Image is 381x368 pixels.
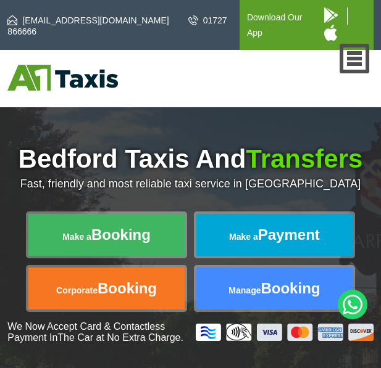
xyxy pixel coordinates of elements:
[7,14,227,38] a: 01727 866666
[57,332,183,343] span: The Car at No Extra Charge.
[324,7,338,23] img: A1 Taxis Android App
[246,144,362,173] span: Transfers
[7,178,373,190] p: Fast, friendly and most reliable taxi service in [GEOGRAPHIC_DATA]
[7,14,169,27] a: [EMAIL_ADDRESS][DOMAIN_NAME]
[196,214,353,256] a: Make aPayment
[196,324,374,341] img: Credit And Debit Cards
[196,268,353,309] a: ManageBooking
[7,321,186,343] p: We Now Accept Card & Contactless Payment In
[324,25,337,41] img: A1 Taxis iPhone App
[229,232,258,242] span: Make a
[28,268,185,309] a: CorporateBooking
[56,285,98,295] span: Corporate
[228,285,261,295] span: Manage
[7,144,373,174] h1: Bedford Taxis And
[62,232,91,242] span: Make a
[340,44,370,73] a: Nav
[247,10,309,41] p: Download Our App
[7,65,118,91] img: A1 Taxis St Albans LTD
[28,214,185,256] a: Make aBooking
